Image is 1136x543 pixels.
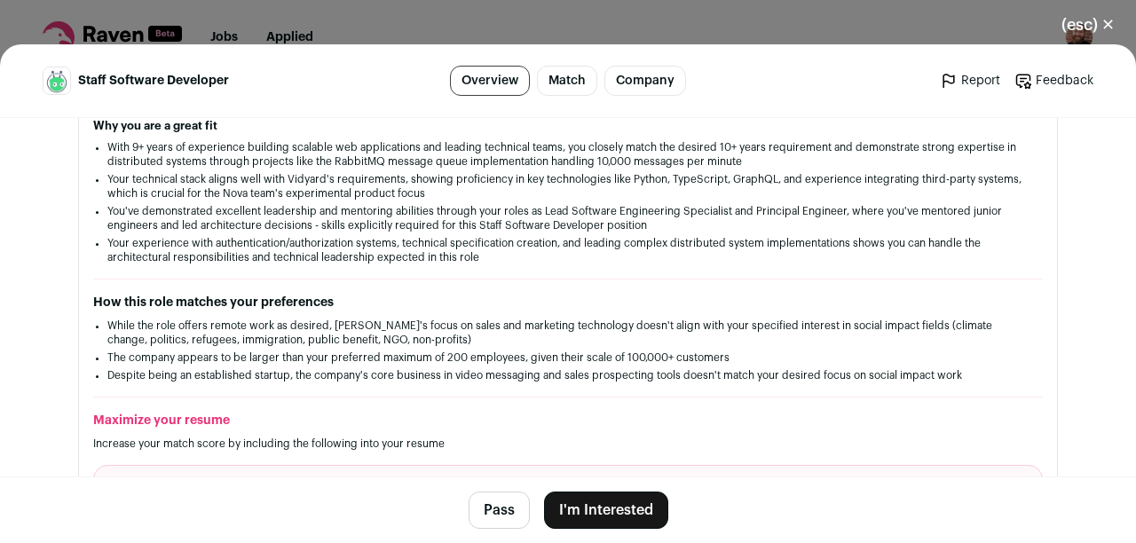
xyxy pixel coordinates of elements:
li: Despite being an established startup, the company's core business in video messaging and sales pr... [107,368,1029,382]
li: You've demonstrated excellent leadership and mentoring abilities through your roles as Lead Softw... [107,204,1029,232]
li: Your experience with authentication/authorization systems, technical specification creation, and ... [107,236,1029,264]
a: Report [940,72,1000,90]
button: Close modal [1040,5,1136,44]
h2: Maximize your resume [93,412,1043,429]
img: ad2ceade6905dbb07174d721be6d177afe6901ade19b8fe78721cec3c3a3f56a.jpg [43,67,70,94]
button: I'm Interested [544,492,668,529]
a: Company [604,66,686,96]
button: Pass [469,492,530,529]
a: Feedback [1014,72,1093,90]
h2: Why you are a great fit [93,119,1043,133]
li: With 9+ years of experience building scalable web applications and leading technical teams, you c... [107,140,1029,169]
a: Match [537,66,597,96]
p: Increase your match score by including the following into your resume [93,437,1043,451]
span: Staff Software Developer [78,72,229,90]
li: The company appears to be larger than your preferred maximum of 200 employees, given their scale ... [107,350,1029,365]
a: Overview [450,66,530,96]
li: While the role offers remote work as desired, [PERSON_NAME]'s focus on sales and marketing techno... [107,319,1029,347]
li: Your technical stack aligns well with Vidyard's requirements, showing proficiency in key technolo... [107,172,1029,201]
h2: How this role matches your preferences [93,294,1043,311]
